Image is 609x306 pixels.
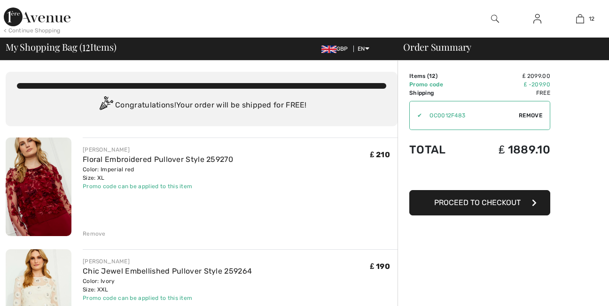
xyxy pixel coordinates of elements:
[321,46,336,53] img: UK Pound
[83,182,233,191] div: Promo code can be applied to this item
[96,96,115,115] img: Congratulation2.svg
[559,13,601,24] a: 12
[468,134,550,166] td: ₤ 1889.10
[491,13,499,24] img: search the website
[434,198,521,207] span: Proceed to Checkout
[526,13,549,25] a: Sign In
[392,42,603,52] div: Order Summary
[6,42,117,52] span: My Shopping Bag ( Items)
[83,294,252,302] div: Promo code can be applied to this item
[321,46,352,52] span: GBP
[4,8,70,26] img: 1ère Avenue
[409,72,468,80] td: Items ( )
[83,257,252,266] div: [PERSON_NAME]
[83,267,252,275] a: Chic Jewel Embellished Pullover Style 259264
[83,277,252,294] div: Color: Ivory Size: XXL
[370,262,390,271] span: ₤ 190
[17,96,386,115] div: Congratulations! Your order will be shipped for FREE!
[468,72,550,80] td: ₤ 2099.00
[468,89,550,97] td: Free
[409,134,468,166] td: Total
[410,111,422,120] div: ✔
[83,165,233,182] div: Color: Imperial red Size: XL
[409,89,468,97] td: Shipping
[468,80,550,89] td: ₤ -209.90
[409,190,550,215] button: Proceed to Checkout
[409,166,550,187] iframe: PayPal
[589,15,595,23] span: 12
[83,145,233,154] div: [PERSON_NAME]
[533,13,541,24] img: My Info
[422,101,519,130] input: Promo code
[4,26,61,35] div: < Continue Shopping
[409,80,468,89] td: Promo code
[6,138,71,236] img: Floral Embroidered Pullover Style 259270
[576,13,584,24] img: My Bag
[82,40,90,52] span: 12
[358,46,369,52] span: EN
[370,150,390,159] span: ₤ 210
[83,155,233,164] a: Floral Embroidered Pullover Style 259270
[83,229,106,238] div: Remove
[429,73,436,79] span: 12
[519,111,542,120] span: Remove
